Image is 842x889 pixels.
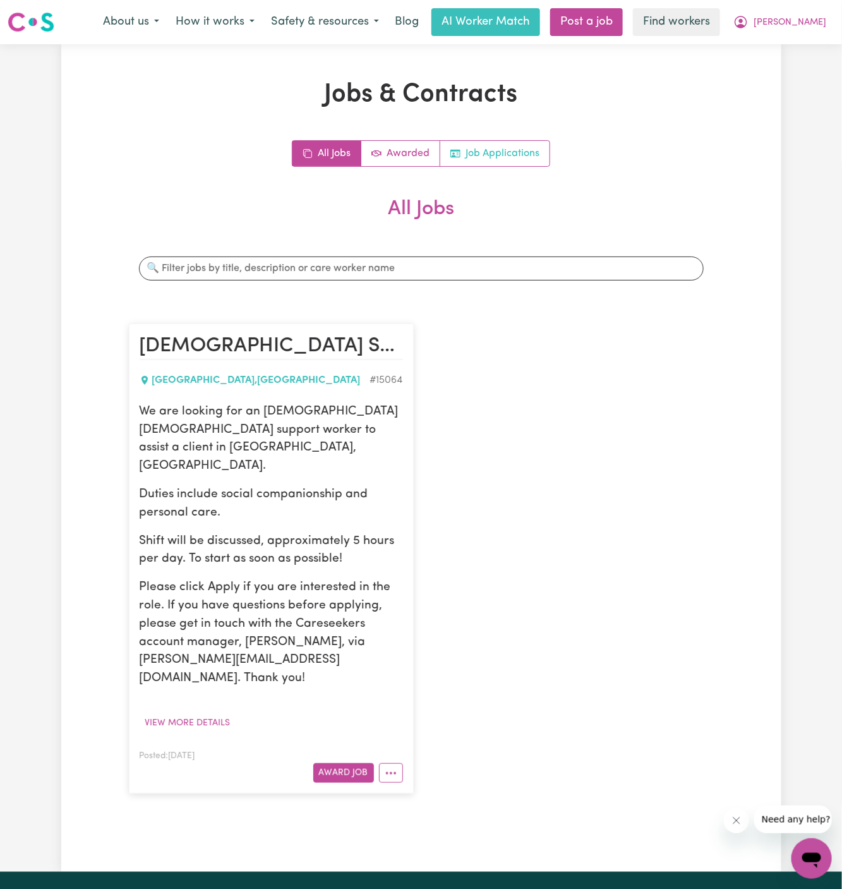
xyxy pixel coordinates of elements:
[140,403,403,476] p: We are looking for an [DEMOGRAPHIC_DATA] [DEMOGRAPHIC_DATA] support worker to assist a client in ...
[140,334,403,360] h2: Male Support Worker Needed In Heckenberg, NSW
[292,141,361,166] a: All jobs
[313,763,374,783] button: Award Job
[387,8,426,36] a: Blog
[724,808,749,833] iframe: Close message
[791,838,832,879] iframe: Button to launch messaging window
[140,373,370,388] div: [GEOGRAPHIC_DATA] , [GEOGRAPHIC_DATA]
[8,11,54,33] img: Careseekers logo
[8,8,54,37] a: Careseekers logo
[129,80,714,110] h1: Jobs & Contracts
[140,486,403,523] p: Duties include social companionship and personal care.
[370,373,403,388] div: Job ID #15064
[140,533,403,569] p: Shift will be discussed, approximately 5 hours per day. To start as soon as possible!
[431,8,540,36] a: AI Worker Match
[263,9,387,35] button: Safety & resources
[379,763,403,783] button: More options
[95,9,167,35] button: About us
[167,9,263,35] button: How it works
[140,579,403,688] p: Please click Apply if you are interested in the role. If you have questions before applying, plea...
[129,197,714,241] h2: All Jobs
[754,16,826,30] span: [PERSON_NAME]
[754,806,832,833] iframe: Message from company
[361,141,440,166] a: Active jobs
[139,257,704,281] input: 🔍 Filter jobs by title, description or care worker name
[633,8,720,36] a: Find workers
[550,8,623,36] a: Post a job
[725,9,834,35] button: My Account
[140,752,195,760] span: Posted: [DATE]
[440,141,550,166] a: Job applications
[140,713,236,733] button: View more details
